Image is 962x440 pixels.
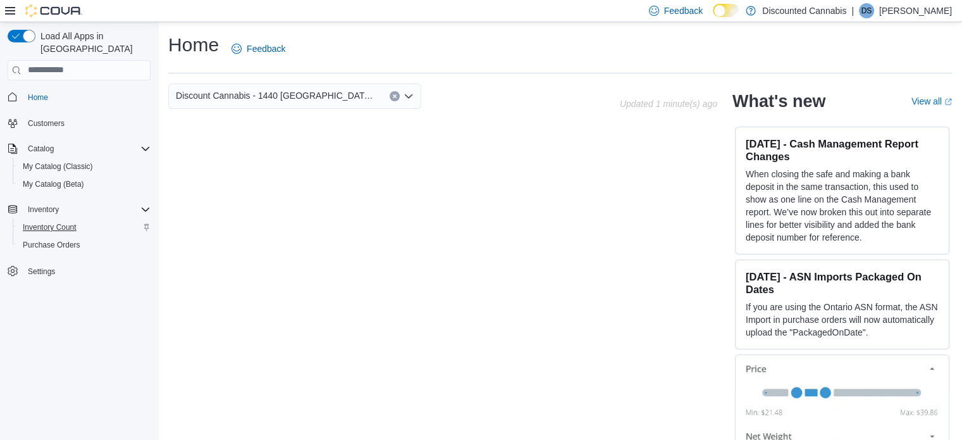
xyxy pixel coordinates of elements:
span: Customers [23,115,151,131]
span: My Catalog (Classic) [23,161,93,172]
button: Inventory Count [13,218,156,236]
span: Home [28,92,48,103]
a: My Catalog (Classic) [18,159,98,174]
p: When closing the safe and making a bank deposit in the same transaction, this used to show as one... [746,168,939,244]
span: Feedback [664,4,703,17]
button: Open list of options [404,91,414,101]
img: Cova [25,4,82,17]
h3: [DATE] - Cash Management Report Changes [746,137,939,163]
p: | [851,3,854,18]
h1: Home [168,32,219,58]
span: Catalog [28,144,54,154]
a: View allExternal link [911,96,952,106]
button: Clear input [390,91,400,101]
a: Home [23,90,53,105]
p: Updated 1 minute(s) ago [620,99,717,109]
span: Purchase Orders [18,237,151,253]
button: Customers [3,114,156,132]
span: DS [861,3,872,18]
span: My Catalog (Classic) [18,159,151,174]
a: Settings [23,264,60,279]
span: Discount Cannabis - 1440 [GEOGRAPHIC_DATA] ( [GEOGRAPHIC_DATA] ) [176,88,377,103]
button: Catalog [23,141,59,156]
span: Inventory Count [23,222,77,232]
span: Home [23,89,151,105]
span: Customers [28,118,65,129]
nav: Complex example [8,83,151,313]
button: Purchase Orders [13,236,156,254]
button: My Catalog (Classic) [13,158,156,175]
div: Dylan Smith [859,3,874,18]
span: Purchase Orders [23,240,80,250]
button: My Catalog (Beta) [13,175,156,193]
p: If you are using the Ontario ASN format, the ASN Import in purchase orders will now automatically... [746,301,939,339]
span: Inventory [28,204,59,215]
span: Inventory Count [18,220,151,235]
svg: External link [944,98,952,106]
a: Inventory Count [18,220,82,235]
button: Inventory [23,202,64,217]
a: Feedback [226,36,290,61]
span: Settings [28,267,55,277]
button: Catalog [3,140,156,158]
button: Home [3,88,156,106]
p: [PERSON_NAME] [879,3,952,18]
a: Customers [23,116,70,131]
h2: What's new [732,91,825,111]
span: Inventory [23,202,151,217]
a: Purchase Orders [18,237,85,253]
h3: [DATE] - ASN Imports Packaged On Dates [746,270,939,296]
span: Feedback [247,42,285,55]
span: Settings [23,263,151,279]
span: My Catalog (Beta) [23,179,84,189]
input: Dark Mode [713,4,739,17]
span: Catalog [23,141,151,156]
button: Settings [3,261,156,280]
p: Discounted Cannabis [762,3,846,18]
span: My Catalog (Beta) [18,177,151,192]
span: Load All Apps in [GEOGRAPHIC_DATA] [35,30,151,55]
button: Inventory [3,201,156,218]
a: My Catalog (Beta) [18,177,89,192]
